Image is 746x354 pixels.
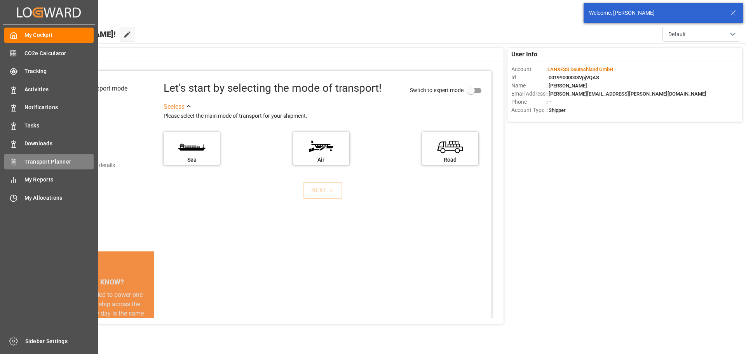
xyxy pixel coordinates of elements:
[4,172,94,187] a: My Reports
[167,156,216,164] div: Sea
[589,9,723,17] div: Welcome, [PERSON_NAME]
[426,156,474,164] div: Road
[511,73,546,82] span: Id
[24,176,94,184] span: My Reports
[511,98,546,106] span: Phone
[546,83,587,89] span: : [PERSON_NAME]
[511,50,537,59] span: User Info
[511,65,546,73] span: Account
[24,103,94,112] span: Notifications
[546,75,599,80] span: : 0019Y000003VpjVQAS
[4,100,94,115] a: Notifications
[32,27,116,42] span: Hello [PERSON_NAME]!
[164,102,185,112] div: See less
[24,122,94,130] span: Tasks
[4,118,94,133] a: Tasks
[547,66,613,72] span: LANXESS Deutschland GmbH
[24,85,94,94] span: Activities
[297,156,345,164] div: Air
[546,99,553,105] span: : —
[546,107,566,113] span: : Shipper
[511,90,546,98] span: Email Address
[4,45,94,61] a: CO2e Calculator
[4,28,94,43] a: My Cockpit
[303,182,342,199] button: NEXT
[4,190,94,205] a: My Allocations
[24,140,94,148] span: Downloads
[24,49,94,58] span: CO2e Calculator
[311,186,335,195] div: NEXT
[51,290,145,346] div: The energy needed to power one large container ship across the ocean in a single day is the same ...
[4,64,94,79] a: Tracking
[511,106,546,114] span: Account Type
[164,112,486,121] div: Please select the main mode of transport for your shipment.
[25,337,95,345] span: Sidebar Settings
[4,136,94,151] a: Downloads
[546,66,613,72] span: :
[164,80,382,96] div: Let's start by selecting the mode of transport!
[4,82,94,97] a: Activities
[24,67,94,75] span: Tracking
[24,158,94,166] span: Transport Planner
[42,274,154,290] div: DID YOU KNOW?
[4,154,94,169] a: Transport Planner
[546,91,706,97] span: : [PERSON_NAME][EMAIL_ADDRESS][PERSON_NAME][DOMAIN_NAME]
[410,87,464,93] span: Switch to expert mode
[24,31,94,39] span: My Cockpit
[511,82,546,90] span: Name
[668,30,686,38] span: Default
[662,27,740,42] button: open menu
[24,194,94,202] span: My Allocations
